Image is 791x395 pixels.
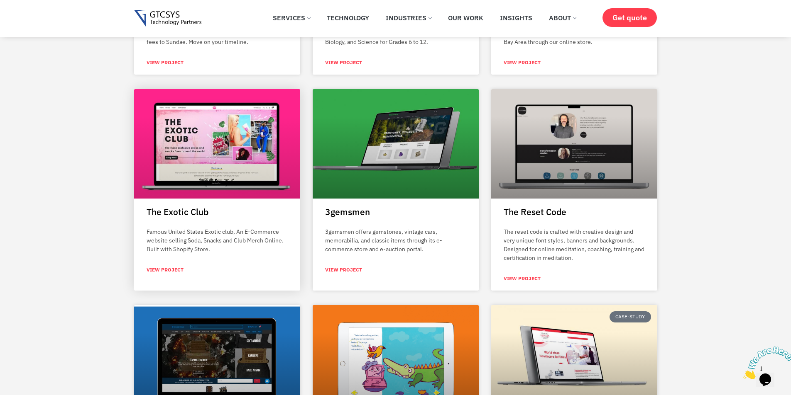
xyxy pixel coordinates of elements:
a: Read more about Rudy’s Green Houses [504,59,541,66]
p: Famous United States Exotic club, An E-Commerce website selling Soda, Snacks and Club Merch Onlin... [147,228,288,254]
a: Read more about The Exotic Club [147,266,184,274]
a: The Reset Code [504,206,566,218]
a: Read more about The Reset Code [504,275,541,282]
a: Read more about Pinnacle School [325,59,362,66]
a: Our Work [442,9,490,27]
span: 1 [3,3,7,10]
a: 3gemsmen [325,206,370,218]
span: Get quote [612,13,647,22]
a: Industries [380,9,438,27]
div: Case-Study [610,311,651,322]
p: 3gemsmen offers gemstones, vintage cars, memorabilia, and classic items through its e-commerce st... [325,228,466,254]
img: Gtcsys logo [134,10,202,27]
a: Insights [494,9,539,27]
a: Read more about Sundae [147,59,184,66]
a: Technology [321,9,375,27]
p: The reset code is crafted with creative design and very unique font styles, banners and backgroun... [504,228,645,262]
a: About [543,9,582,27]
a: The Exotic Club [147,206,208,218]
a: Get quote [602,8,657,27]
a: Services [267,9,316,27]
a: Read more about 3gemsmen [325,266,362,274]
img: Chat attention grabber [3,3,55,36]
iframe: chat widget [740,343,791,383]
